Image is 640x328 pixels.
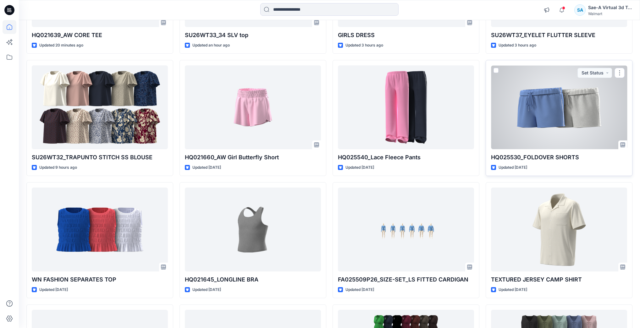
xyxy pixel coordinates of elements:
p: Updated an hour ago [192,42,230,49]
p: Updated [DATE] [192,164,221,171]
p: SU26WT37_EYELET FLUTTER SLEEVE [491,31,627,40]
div: Sae-A Virtual 3d Team [588,4,632,11]
p: FA025509P26_SIZE-SET_LS FITTED CARDIGAN [338,275,474,284]
div: Walmart [588,11,632,16]
a: TEXTURED JERSEY CAMP SHIRT [491,188,627,271]
a: HQ025530_FOLDOVER SHORTS [491,65,627,149]
p: HQ021645_LONGLINE BRA [185,275,321,284]
a: FA025509P26_SIZE-SET_LS FITTED CARDIGAN [338,188,474,271]
p: Updated 9 hours ago [39,164,77,171]
p: HQ021660_AW Girl Butterfly Short [185,153,321,162]
a: HQ021660_AW Girl Butterfly Short [185,65,321,149]
p: WN FASHION SEPARATES TOP [32,275,168,284]
div: SA [574,4,586,16]
p: Updated [DATE] [345,287,374,293]
p: HQ025530_FOLDOVER SHORTS [491,153,627,162]
p: Updated [DATE] [39,287,68,293]
p: HQ025540_Lace Fleece Pants [338,153,474,162]
p: SU26WT32_TRAPUNTO STITCH SS BLOUSE [32,153,168,162]
p: Updated 20 minutes ago [39,42,83,49]
a: WN FASHION SEPARATES TOP [32,188,168,271]
p: SU26WT33_34 SLV top [185,31,321,40]
p: GIRLS DRESS [338,31,474,40]
p: Updated [DATE] [345,164,374,171]
p: Updated [DATE] [192,287,221,293]
p: Updated 3 hours ago [345,42,383,49]
p: Updated [DATE] [499,164,527,171]
a: HQ025540_Lace Fleece Pants [338,65,474,149]
a: SU26WT32_TRAPUNTO STITCH SS BLOUSE [32,65,168,149]
p: Updated [DATE] [499,287,527,293]
p: Updated 3 hours ago [499,42,536,49]
p: TEXTURED JERSEY CAMP SHIRT [491,275,627,284]
p: HQ021639_AW CORE TEE [32,31,168,40]
a: HQ021645_LONGLINE BRA [185,188,321,271]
